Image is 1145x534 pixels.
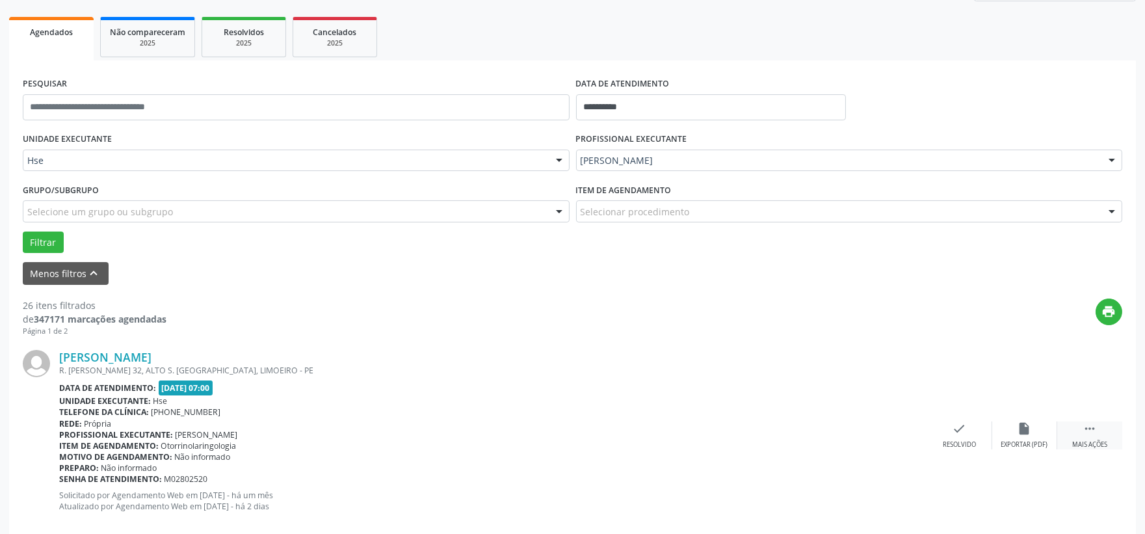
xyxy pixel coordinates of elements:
[23,312,166,326] div: de
[59,395,151,407] b: Unidade executante:
[23,129,112,150] label: UNIDADE EXECUTANTE
[59,474,162,485] b: Senha de atendimento:
[1001,440,1048,449] div: Exportar (PDF)
[59,490,927,512] p: Solicitado por Agendamento Web em [DATE] - há um mês Atualizado por Agendamento Web em [DATE] - h...
[576,74,670,94] label: DATA DE ATENDIMENTO
[159,380,213,395] span: [DATE] 07:00
[581,205,690,219] span: Selecionar procedimento
[23,326,166,337] div: Página 1 de 2
[23,350,50,377] img: img
[59,365,927,376] div: R. [PERSON_NAME] 32, ALTO S. [GEOGRAPHIC_DATA], LIMOEIRO - PE
[110,27,185,38] span: Não compareceram
[85,418,112,429] span: Própria
[110,38,185,48] div: 2025
[153,395,168,407] span: Hse
[101,462,157,474] span: Não informado
[27,205,173,219] span: Selecione um grupo ou subgrupo
[59,350,151,364] a: [PERSON_NAME]
[59,418,82,429] b: Rede:
[1018,421,1032,436] i: insert_drive_file
[87,266,101,280] i: keyboard_arrow_up
[151,407,221,418] span: [PHONE_NUMBER]
[576,180,672,200] label: Item de agendamento
[1083,421,1097,436] i: 
[59,451,172,462] b: Motivo de agendamento:
[23,299,166,312] div: 26 itens filtrados
[165,474,208,485] span: M02802520
[176,429,238,440] span: [PERSON_NAME]
[313,27,357,38] span: Cancelados
[1096,299,1122,325] button: print
[59,462,99,474] b: Preparo:
[59,407,149,418] b: Telefone da clínica:
[175,451,231,462] span: Não informado
[27,154,543,167] span: Hse
[23,262,109,285] button: Menos filtroskeyboard_arrow_up
[224,27,264,38] span: Resolvidos
[1072,440,1107,449] div: Mais ações
[943,440,976,449] div: Resolvido
[34,313,166,325] strong: 347171 marcações agendadas
[576,129,687,150] label: PROFISSIONAL EXECUTANTE
[30,27,73,38] span: Agendados
[59,382,156,394] b: Data de atendimento:
[23,180,99,200] label: Grupo/Subgrupo
[161,440,237,451] span: Otorrinolaringologia
[59,440,159,451] b: Item de agendamento:
[23,232,64,254] button: Filtrar
[953,421,967,436] i: check
[23,74,67,94] label: PESQUISAR
[211,38,276,48] div: 2025
[302,38,367,48] div: 2025
[1102,304,1116,319] i: print
[581,154,1096,167] span: [PERSON_NAME]
[59,429,173,440] b: Profissional executante:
